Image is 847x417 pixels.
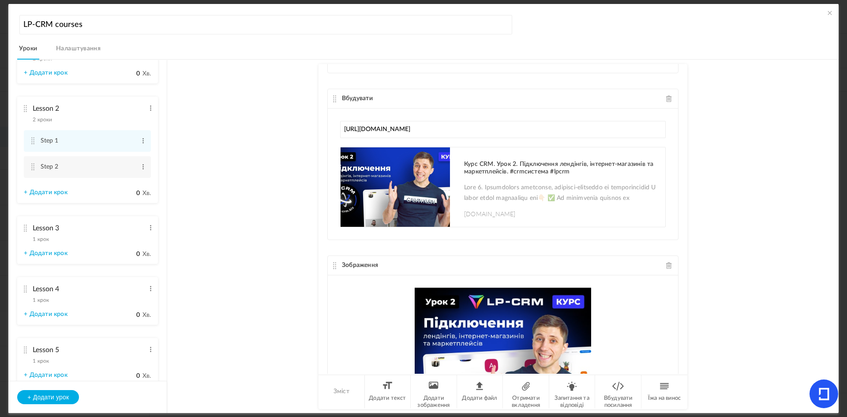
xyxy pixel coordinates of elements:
font: Додати зображення [417,395,450,408]
font: 1 крок [33,358,49,364]
font: 2 кроки [33,117,52,122]
font: Хв. [142,373,151,379]
font: + Додати урок [27,394,69,401]
font: + Додати крок [24,372,67,378]
font: Уроки [19,45,37,52]
font: Додати текст [369,395,406,401]
h1: Курс CRM. Урок 2. Підключення лендінгів, інтернет-магазинів та маркетплейсів. #crmсистема #lpcrm [464,161,656,176]
font: Запитання та відповіді [555,395,589,408]
input: Хв. [118,70,140,78]
font: [DOMAIN_NAME] [464,209,516,218]
p: Lore 6. Ipsumdolors ametconse, adipisci-elitseddo ei temporincidid U labor etdol magnaaliqu eni👇🏻... [464,183,656,205]
input: Хв. [118,189,140,198]
font: 1 крок [33,237,49,242]
input: Хв. [118,250,140,259]
font: 1 крок [33,297,49,303]
font: Хв. [142,71,151,77]
font: Налаштування [56,45,101,52]
font: Хв. [142,312,151,318]
font: + Додати крок [24,311,67,317]
font: + Додати крок [24,70,67,76]
a: Курс CRM. Урок 2. Підключення лендінгів, інтернет-магазинів та маркетплейсів. #crmсистема #lpcrm ... [341,147,665,227]
font: Вбудувати посилання [604,395,633,408]
font: + Додати крок [24,189,67,195]
input: Хв. [118,372,140,380]
input: Вставте будь-яке посилання або URL-адресу [340,121,666,138]
font: Хв. [142,190,151,196]
input: Хв. [118,311,140,319]
button: + Додати урок [17,390,79,404]
font: Їжа на винос [648,395,681,401]
font: Зміст [334,388,349,394]
font: Вбудувати [342,95,373,101]
font: Зображення [342,262,378,268]
font: Хв. [142,251,151,257]
input: Назва курсу [19,15,512,34]
font: Додати файл [462,395,497,401]
font: Отримати вкладення [512,395,540,408]
font: + Додати крок [24,250,67,256]
img: maxresdefault.jpg [341,147,450,227]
